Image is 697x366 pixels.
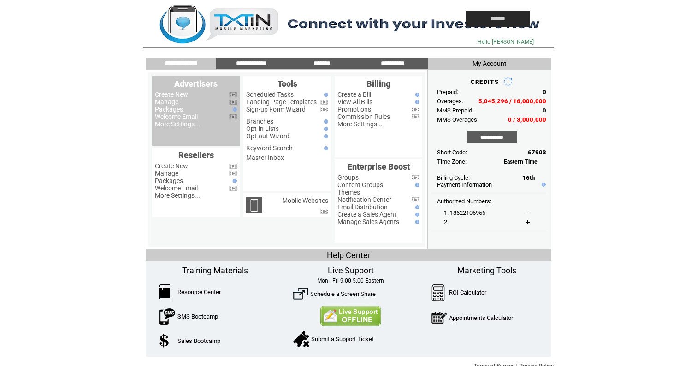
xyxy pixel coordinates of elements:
[177,313,218,320] a: SMS Bootcamp
[457,266,516,275] span: Marketing Tools
[431,284,445,301] img: Calculator.png
[230,179,237,183] img: help.gif
[337,196,391,203] a: Notification Center
[412,107,419,112] img: video.png
[473,60,507,67] span: My Account
[177,337,220,344] a: Sales Bootcamp
[337,174,359,181] a: Groups
[246,106,306,113] a: Sign-up Form Wizard
[322,127,328,131] img: help.gif
[155,177,183,184] a: Packages
[155,98,178,106] a: Manage
[437,98,463,105] span: Overages:
[413,183,419,187] img: help.gif
[337,106,371,113] a: Promotions
[478,98,546,105] span: 5,045,296 / 16,000,000
[155,192,200,199] a: More Settings...
[155,120,200,128] a: More Settings...
[366,79,390,89] span: Billing
[320,100,328,105] img: video.png
[178,150,214,160] span: Resellers
[182,266,248,275] span: Training Materials
[159,284,170,299] img: ResourceCenter.png
[229,92,237,97] img: video.png
[246,154,284,161] a: Master Inbox
[522,174,535,181] span: 16th
[337,120,383,128] a: More Settings...
[478,39,534,45] span: Hello [PERSON_NAME]
[293,331,309,347] img: SupportTicket.png
[444,218,449,225] span: 2.
[412,114,419,119] img: video.png
[230,107,237,112] img: help.gif
[437,116,478,123] span: MMS Overages:
[337,203,388,211] a: Email Distribution
[444,209,485,216] span: 1. 18622105956
[246,144,293,152] a: Keyword Search
[246,197,262,213] img: mobile-websites.png
[320,306,381,326] img: Contact Us
[174,79,218,89] span: Advertisers
[413,213,419,217] img: help.gif
[320,209,328,214] img: video.png
[155,106,183,113] a: Packages
[431,310,447,326] img: AppointmentCalc.png
[322,93,328,97] img: help.gif
[229,164,237,169] img: video.png
[320,107,328,112] img: video.png
[293,286,308,301] img: ScreenShare.png
[543,107,546,114] span: 0
[159,308,175,325] img: SMSBootcamp.png
[229,186,237,191] img: video.png
[413,220,419,224] img: help.gif
[412,175,419,180] img: video.png
[278,79,297,89] span: Tools
[337,211,396,218] a: Create a Sales Agent
[508,116,546,123] span: 0 / 3,000,000
[412,197,419,202] img: video.png
[229,114,237,119] img: video.png
[177,289,221,295] a: Resource Center
[437,174,470,181] span: Billing Cycle:
[246,118,273,125] a: Branches
[348,162,410,171] span: Enterprise Boost
[539,183,546,187] img: help.gif
[328,266,374,275] span: Live Support
[155,170,178,177] a: Manage
[337,113,390,120] a: Commission Rules
[159,334,170,348] img: SalesBootcamp.png
[229,171,237,176] img: video.png
[413,100,419,104] img: help.gif
[504,159,538,165] span: Eastern Time
[327,250,371,260] span: Help Center
[337,91,371,98] a: Create a Bill
[322,146,328,150] img: help.gif
[337,98,372,106] a: View All Bills
[322,119,328,124] img: help.gif
[282,197,328,204] a: Mobile Websites
[437,89,458,95] span: Prepaid:
[311,336,374,342] a: Submit a Support Ticket
[437,107,473,114] span: MMS Prepaid:
[155,184,198,192] a: Welcome Email
[246,125,279,132] a: Opt-in Lists
[449,289,486,296] a: ROI Calculator
[246,132,289,140] a: Opt-out Wizard
[437,198,491,205] span: Authorized Numbers:
[310,290,376,297] a: Schedule a Screen Share
[337,189,360,196] a: Themes
[437,149,467,156] span: Short Code:
[246,91,294,98] a: Scheduled Tasks
[413,93,419,97] img: help.gif
[229,100,237,105] img: video.png
[471,78,499,85] span: CREDITS
[543,89,546,95] span: 0
[437,158,467,165] span: Time Zone:
[155,91,188,98] a: Create New
[322,134,328,138] img: help.gif
[155,162,188,170] a: Create New
[246,98,317,106] a: Landing Page Templates
[437,181,492,188] a: Payment Information
[155,113,198,120] a: Welcome Email
[449,314,513,321] a: Appointments Calculator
